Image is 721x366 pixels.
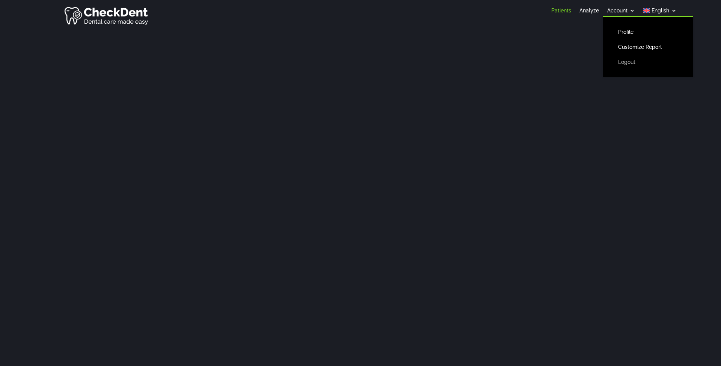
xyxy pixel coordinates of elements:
[551,8,571,16] a: Patients
[611,54,686,70] a: Logout
[611,24,686,39] a: Profile
[652,8,669,13] span: English
[64,5,150,26] img: Checkdent Logo
[643,8,677,16] a: English
[607,8,635,16] a: Account
[611,39,686,54] a: Customize Report
[579,8,599,16] a: Analyze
